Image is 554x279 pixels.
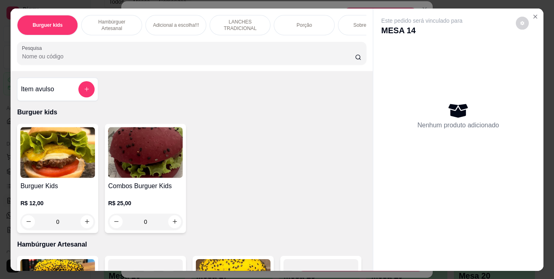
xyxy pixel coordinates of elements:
[17,107,366,117] p: Burguer kids
[79,81,95,97] button: add-separate-item
[529,10,542,23] button: Close
[381,16,462,24] p: Este pedido será vinculado para
[153,21,199,28] p: Adicional a escolha!!!
[20,127,95,178] img: product-image
[20,181,95,191] h4: Burguer Kids
[108,181,183,191] h4: Combos Burguer Kids
[353,21,384,28] p: Sobremesa !!!
[21,84,54,94] h4: Item avulso
[108,199,183,207] p: R$ 25,00
[417,120,499,130] p: Nenhum produto adicionado
[22,52,355,60] input: Pesquisa
[88,18,135,31] p: Hambúrguer Artesanal
[81,215,94,228] button: increase-product-quantity
[32,21,62,28] p: Burguer kids
[110,215,123,228] button: decrease-product-quantity
[22,215,35,228] button: decrease-product-quantity
[381,24,462,36] p: MESA 14
[168,215,181,228] button: increase-product-quantity
[516,16,529,29] button: decrease-product-quantity
[108,127,183,178] img: product-image
[20,199,95,207] p: R$ 12,00
[217,18,264,31] p: LANCHES TRADICIONAL
[22,44,45,51] label: Pesquisa
[296,21,312,28] p: Porção
[17,239,366,249] p: Hambúrguer Artesanal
